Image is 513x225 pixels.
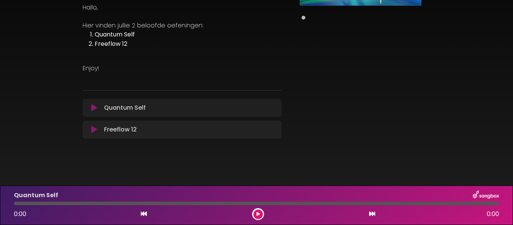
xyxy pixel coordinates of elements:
[95,39,282,49] li: Freeflow 12
[95,30,282,39] li: Quantum Self
[104,103,146,112] p: Quantum Self
[83,3,282,12] p: Hallo,
[104,125,137,134] p: Freeflow 12
[83,64,282,73] p: Enjoy!
[83,21,282,30] p: Hier vinden jullie 2 beloofde oefeningen:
